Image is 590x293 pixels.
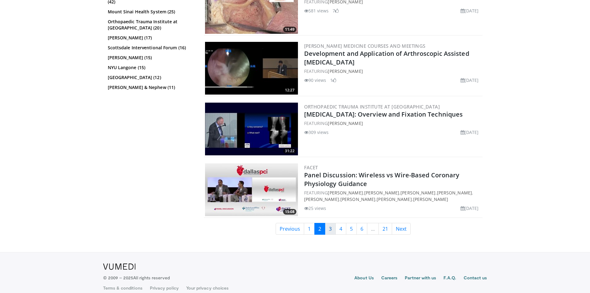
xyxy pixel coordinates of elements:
a: F.A.Q. [444,275,456,282]
a: 31:22 [205,103,298,155]
a: [PERSON_NAME] (17) [108,35,193,41]
a: Terms & conditions [103,285,142,291]
a: Development and Application of Arthroscopic Assisted [MEDICAL_DATA] [304,49,469,66]
a: 4 [335,223,346,235]
a: 1 [304,223,315,235]
li: 581 views [304,7,329,14]
li: [DATE] [461,77,479,83]
a: Orthopaedic Trauma Institute at [GEOGRAPHIC_DATA] [304,104,440,110]
a: 5 [346,223,357,235]
a: [PERSON_NAME] Medicine Courses and Meetings [304,43,426,49]
li: 25 views [304,205,326,211]
div: FEATURING [304,120,481,127]
img: VuMedi Logo [103,264,136,270]
p: © 2009 – 2025 [103,275,170,281]
a: [PERSON_NAME] [304,196,339,202]
a: About Us [354,275,374,282]
a: [PERSON_NAME] [413,196,448,202]
a: Previous [276,223,304,235]
a: [PERSON_NAME] [328,68,363,74]
a: Mount Sinai Health System (25) [108,9,193,15]
a: NYU Langone (15) [108,64,193,71]
span: 15:08 [283,209,296,215]
li: [DATE] [461,129,479,135]
a: 6 [356,223,367,235]
a: FACET [304,164,318,171]
img: 0236ee4c-b2fd-4d00-9c31-acf4ada22358.300x170_q85_crop-smart_upscale.jpg [205,42,298,95]
li: 309 views [304,129,329,135]
a: 3 [325,223,336,235]
span: 12:27 [283,87,296,93]
a: Contact us [464,275,487,282]
a: Orthopaedic Trauma Institute at [GEOGRAPHIC_DATA] (20) [108,19,193,31]
a: Partner with us [405,275,436,282]
a: [PERSON_NAME] [328,120,363,126]
li: [DATE] [461,205,479,211]
a: [MEDICAL_DATA]: Overview and Fixation Techniques [304,110,463,118]
a: [PERSON_NAME] & Nephew (11) [108,84,193,91]
a: Panel Discussion: Wireless vs Wire-Based Coronary Physiology Guidance [304,171,460,188]
a: Your privacy choices [186,285,229,291]
a: Scottsdale Interventional Forum (16) [108,45,193,51]
span: All rights reserved [133,275,169,280]
span: 31:22 [283,148,296,154]
a: [GEOGRAPHIC_DATA] (12) [108,74,193,81]
a: [PERSON_NAME] [400,190,435,196]
span: 11:49 [283,27,296,32]
a: [PERSON_NAME] [377,196,412,202]
a: Careers [381,275,398,282]
div: FEATURING [304,68,481,74]
div: FEATURING , , , , , , , [304,189,481,202]
li: 7 [333,7,339,14]
a: [PERSON_NAME] [437,190,472,196]
img: e7168e74-7fdf-4230-8aa8-db53d230ad74.300x170_q85_crop-smart_upscale.jpg [205,163,298,216]
li: [DATE] [461,7,479,14]
nav: Search results pages [204,223,483,235]
a: [PERSON_NAME] [340,196,375,202]
a: 2 [314,223,325,235]
a: [PERSON_NAME] [364,190,399,196]
a: Next [392,223,411,235]
a: Privacy policy [150,285,179,291]
a: 15:08 [205,163,298,216]
a: 21 [378,223,392,235]
li: 1 [330,77,336,83]
li: 90 views [304,77,326,83]
a: [PERSON_NAME] (15) [108,55,193,61]
img: b4b9988a-e8e2-4d62-91cf-f6bd1350fabd.300x170_q85_crop-smart_upscale.jpg [205,103,298,155]
a: 12:27 [205,42,298,95]
a: [PERSON_NAME] [328,190,363,196]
